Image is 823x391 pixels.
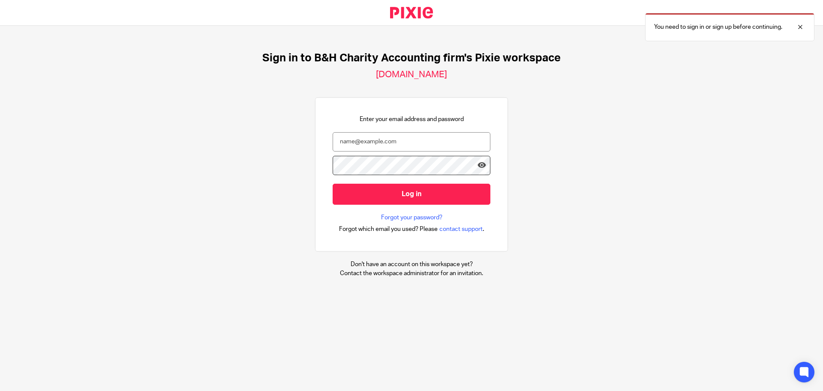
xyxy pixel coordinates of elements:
p: You need to sign in or sign up before continuing. [654,23,782,31]
div: . [339,224,484,234]
span: Forgot which email you used? Please [339,225,438,233]
p: Contact the workspace administrator for an invitation. [340,269,483,278]
input: name@example.com [333,132,490,152]
h1: Sign in to B&H Charity Accounting firm's Pixie workspace [262,52,561,65]
p: Enter your email address and password [360,115,464,124]
h2: [DOMAIN_NAME] [376,69,447,80]
p: Don't have an account on this workspace yet? [340,260,483,269]
input: Log in [333,184,490,205]
a: Forgot your password? [381,213,442,222]
span: contact support [439,225,483,233]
